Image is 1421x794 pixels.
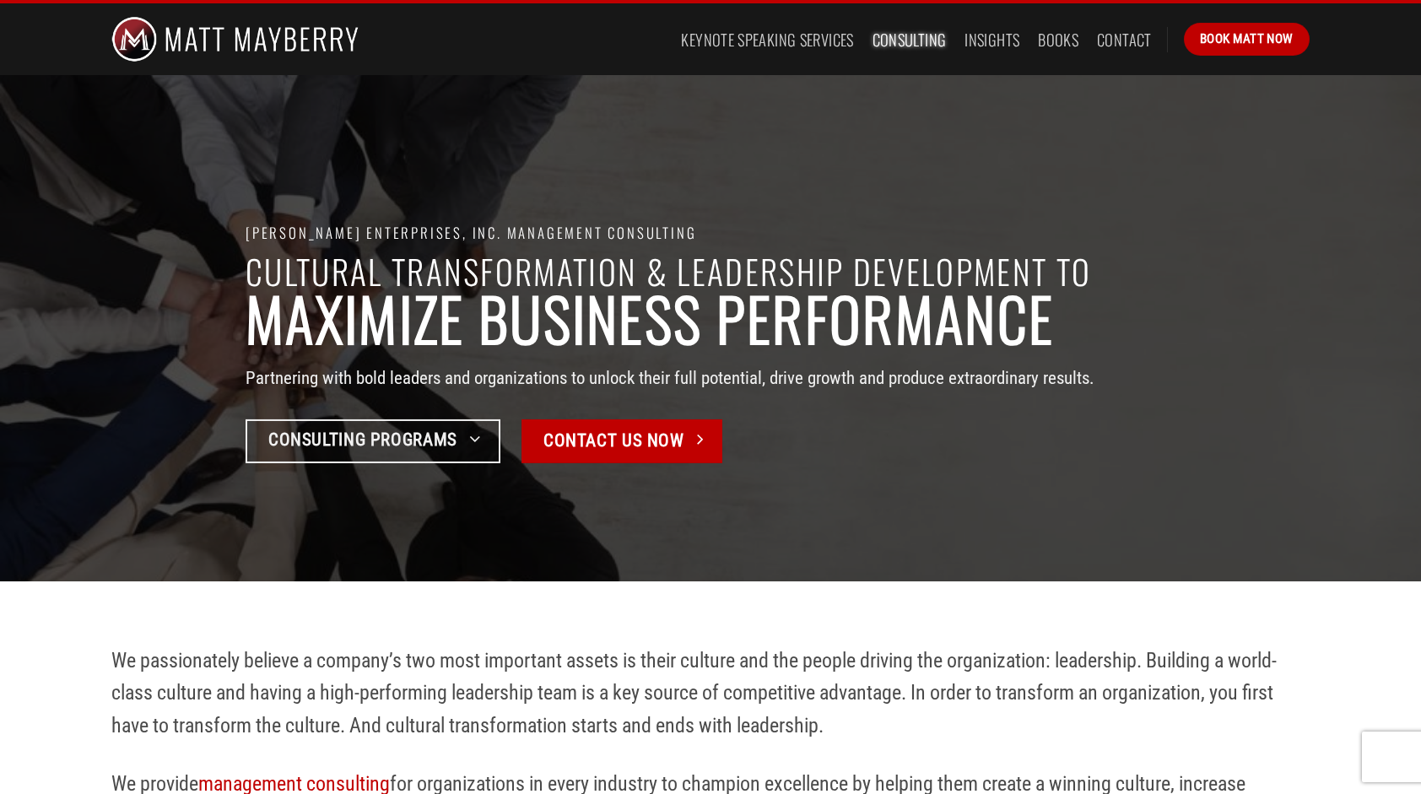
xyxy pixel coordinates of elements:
span: Book Matt Now [1200,29,1294,49]
a: Contact Us now [521,419,722,463]
span: Cultural Transformation & leadership development to [246,246,1091,295]
a: Keynote Speaking Services [681,24,853,55]
span: Contact Us now [543,427,684,455]
a: Consulting Programs [246,419,500,463]
img: Matt Mayberry [111,3,359,75]
a: Book Matt Now [1184,23,1310,55]
a: Books [1038,24,1078,55]
a: Contact [1097,24,1152,55]
span: Consulting Programs [268,426,457,454]
span: [PERSON_NAME] Enterprises, Inc. Management Consulting [246,222,696,243]
a: Insights [964,24,1019,55]
a: Consulting [873,24,947,55]
strong: maximize business performance [246,274,1054,361]
p: We passionately believe a company’s two most important assets is their culture and the people dri... [111,645,1310,742]
p: Partnering with bold leaders and organizations to unlock their full potential, drive growth and p... [246,365,1200,392]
